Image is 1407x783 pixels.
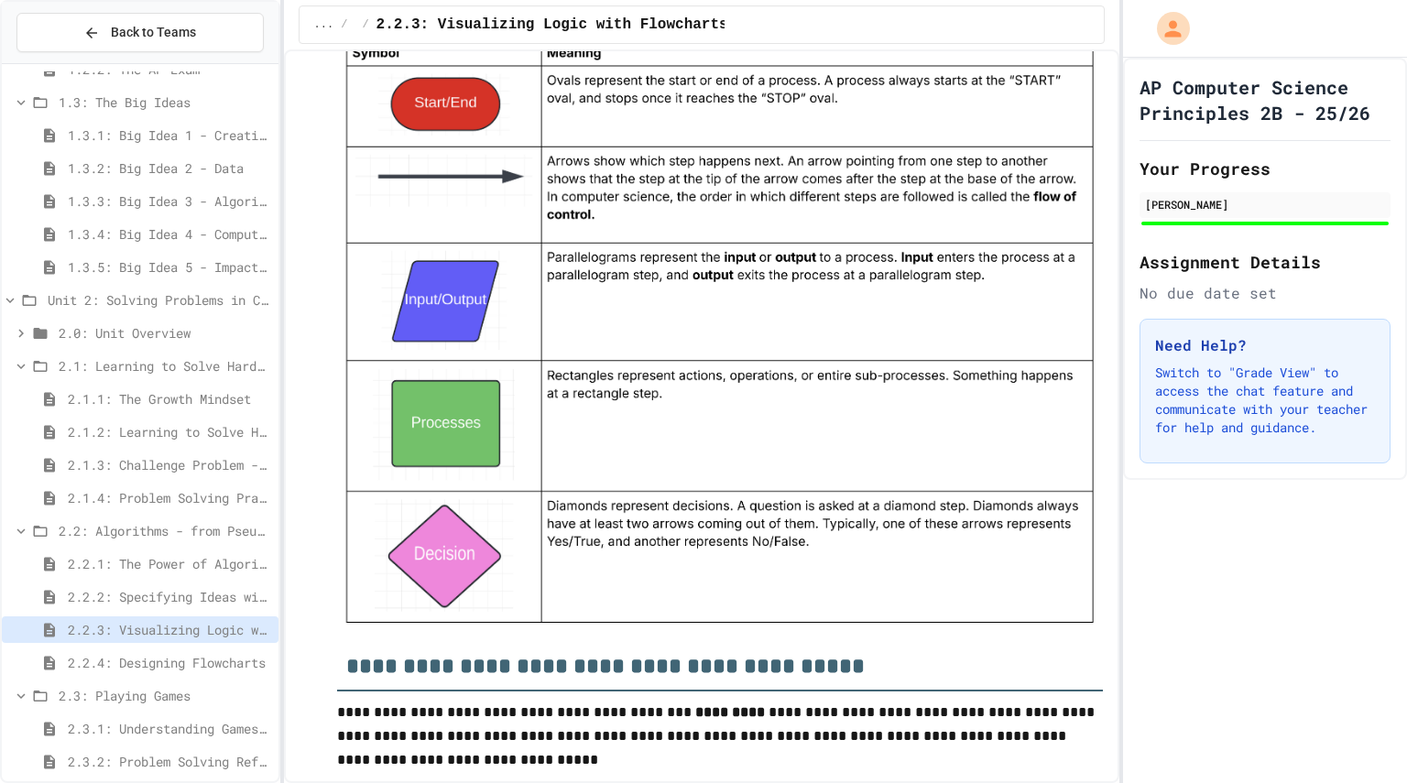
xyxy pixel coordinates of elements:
span: 2.2.2: Specifying Ideas with Pseudocode [68,587,271,606]
div: [PERSON_NAME] [1145,196,1385,212]
span: 2.1.2: Learning to Solve Hard Problems [68,422,271,441]
button: Back to Teams [16,13,264,52]
div: My Account [1138,7,1194,49]
span: 1.3.3: Big Idea 3 - Algorithms and Programming [68,191,271,211]
span: 1.3.1: Big Idea 1 - Creative Development [68,125,271,145]
span: 2.1.3: Challenge Problem - The Bridge [68,455,271,474]
span: 2.3: Playing Games [59,686,271,705]
span: 2.2: Algorithms - from Pseudocode to Flowcharts [59,521,271,540]
span: ... [314,17,334,32]
span: 2.2.3: Visualizing Logic with Flowcharts [376,14,728,36]
span: 2.2.3: Visualizing Logic with Flowcharts [68,620,271,639]
h2: Your Progress [1140,156,1391,181]
span: 1.3.5: Big Idea 5 - Impact of Computing [68,257,271,277]
span: 2.3.2: Problem Solving Reflection [68,752,271,771]
span: 2.2.1: The Power of Algorithms [68,554,271,573]
h3: Need Help? [1155,334,1375,356]
span: Back to Teams [111,23,196,42]
span: 1.3.4: Big Idea 4 - Computing Systems and Networks [68,224,271,244]
span: 2.1.4: Problem Solving Practice [68,488,271,507]
span: 2.1.1: The Growth Mindset [68,389,271,408]
h2: Assignment Details [1140,249,1391,275]
h1: AP Computer Science Principles 2B - 25/26 [1140,74,1391,125]
div: No due date set [1140,282,1391,304]
span: 2.2.4: Designing Flowcharts [68,653,271,672]
span: 2.3.1: Understanding Games with Flowcharts [68,719,271,738]
span: / [362,17,368,32]
span: 1.3: The Big Ideas [59,92,271,112]
p: Switch to "Grade View" to access the chat feature and communicate with your teacher for help and ... [1155,364,1375,437]
span: Unit 2: Solving Problems in Computer Science [48,290,271,310]
span: 1.3.2: Big Idea 2 - Data [68,158,271,178]
span: 2.1: Learning to Solve Hard Problems [59,356,271,375]
span: 2.0: Unit Overview [59,323,271,343]
span: / [341,17,347,32]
